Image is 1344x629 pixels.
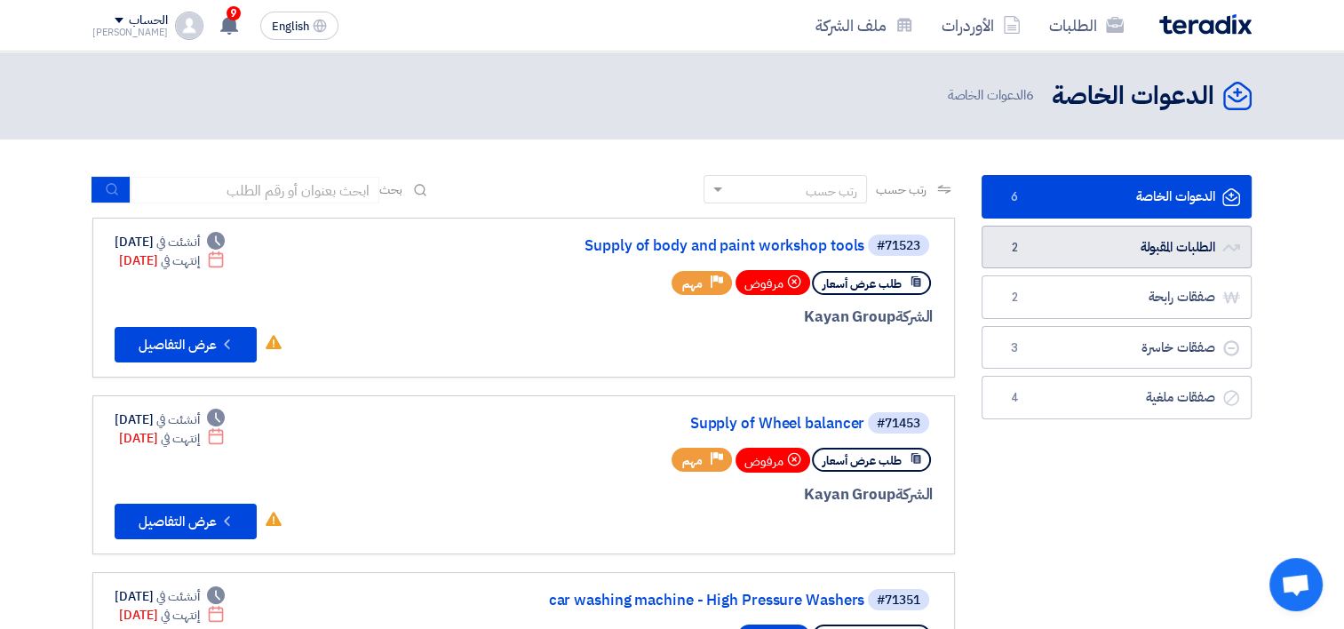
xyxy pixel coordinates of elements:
[175,12,203,40] img: profile_test.png
[509,416,864,432] a: Supply of Wheel balancer
[1269,558,1323,611] div: Open chat
[736,270,810,295] div: مرفوض
[823,452,902,469] span: طلب عرض أسعار
[982,275,1252,319] a: صفقات رابحة2
[227,6,241,20] span: 9
[161,606,199,625] span: إنتهت في
[161,429,199,448] span: إنتهت في
[509,593,864,609] a: car washing machine - High Pressure Washers
[115,327,257,362] button: عرض التفاصيل
[927,4,1035,46] a: الأوردرات
[505,306,933,329] div: Kayan Group
[877,594,920,607] div: #71351
[895,306,934,328] span: الشركة
[1026,85,1034,105] span: 6
[509,238,864,254] a: Supply of body and paint workshop tools
[982,326,1252,370] a: صفقات خاسرة3
[115,233,225,251] div: [DATE]
[823,275,902,292] span: طلب عرض أسعار
[947,85,1038,106] span: الدعوات الخاصة
[156,233,199,251] span: أنشئت في
[119,429,225,448] div: [DATE]
[92,28,168,37] div: [PERSON_NAME]
[156,587,199,606] span: أنشئت في
[505,483,933,506] div: Kayan Group
[115,504,257,539] button: عرض التفاصيل
[1052,79,1214,114] h2: الدعوات الخاصة
[877,240,920,252] div: #71523
[895,483,934,506] span: الشركة
[119,251,225,270] div: [DATE]
[1004,239,1025,257] span: 2
[982,175,1252,219] a: الدعوات الخاصة6
[379,180,402,199] span: بحث
[1004,389,1025,407] span: 4
[682,452,703,469] span: مهم
[877,418,920,430] div: #71453
[736,448,810,473] div: مرفوض
[119,606,225,625] div: [DATE]
[801,4,927,46] a: ملف الشركة
[982,376,1252,419] a: صفقات ملغية4
[129,13,167,28] div: الحساب
[1004,339,1025,357] span: 3
[115,587,225,606] div: [DATE]
[982,226,1252,269] a: الطلبات المقبولة2
[876,180,926,199] span: رتب حسب
[161,251,199,270] span: إنتهت في
[806,182,857,201] div: رتب حسب
[260,12,338,40] button: English
[1035,4,1138,46] a: الطلبات
[156,410,199,429] span: أنشئت في
[272,20,309,33] span: English
[1004,188,1025,206] span: 6
[682,275,703,292] span: مهم
[1159,14,1252,35] img: Teradix logo
[115,410,225,429] div: [DATE]
[1004,289,1025,307] span: 2
[131,177,379,203] input: ابحث بعنوان أو رقم الطلب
